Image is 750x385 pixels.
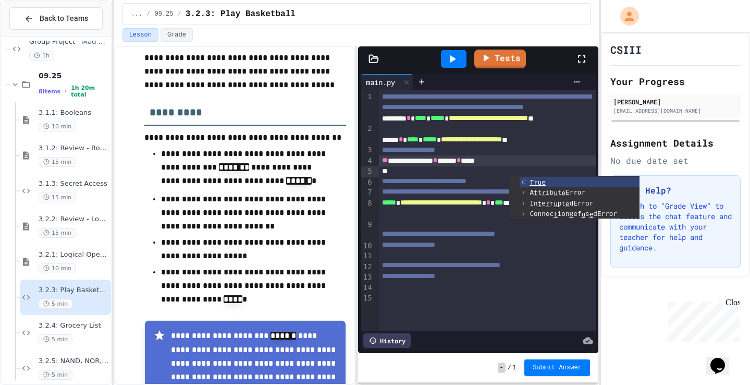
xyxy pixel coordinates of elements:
h1: CSIII [610,42,642,57]
div: 12 [361,262,374,272]
span: 3.2.5: NAND, NOR, XOR [39,357,109,366]
span: 5 min [39,370,72,380]
span: 8 items [39,88,60,95]
div: main.py [361,74,413,90]
button: Back to Teams [9,7,103,30]
span: 3.1.3: Secret Access [39,179,109,188]
span: r [546,200,550,208]
span: 5 min [39,299,72,309]
span: 1h 20m total [71,85,109,98]
iframe: chat widget [663,298,740,342]
button: Grade [161,28,193,42]
div: 6 [361,177,374,188]
div: History [363,333,411,348]
div: 11 [361,251,374,261]
span: / [508,364,511,372]
span: In e r pt dError [530,199,593,207]
div: 7 [361,187,374,198]
p: Switch to "Grade View" to access the chat feature and communicate with your teacher for help and ... [619,201,732,253]
span: Submit Answer [533,364,582,372]
span: 1 [512,364,516,372]
span: R [570,210,574,218]
span: t [554,210,558,218]
span: u [581,210,585,218]
div: 15 [361,293,374,304]
span: e [565,200,570,208]
span: • [65,87,67,95]
span: r [542,189,546,197]
div: 5 [361,166,374,177]
span: u [554,200,558,208]
span: 15 min [39,192,76,202]
div: 10 [361,241,374,251]
span: Back to Teams [40,13,88,24]
span: e [589,210,594,218]
span: 09.25 [154,10,173,18]
span: 09.25 [39,71,109,80]
span: - [498,363,506,373]
span: 3.2.3: Play Basketball [39,286,109,295]
button: Submit Answer [524,359,590,376]
span: / [177,10,181,18]
h2: Assignment Details [610,136,741,150]
h2: Your Progress [610,74,741,89]
span: 15 min [39,157,76,167]
span: 3.1.1: Booleans [39,109,109,117]
div: 9 [361,220,374,241]
div: No due date set [610,154,741,167]
span: 10 min [39,263,76,273]
div: My Account [609,4,642,28]
div: 13 [361,272,374,283]
span: A t ib t Error [530,188,585,196]
div: Chat with us now!Close [4,4,72,66]
span: True [530,178,545,186]
ul: Completions [509,176,640,219]
iframe: chat widget [706,343,740,375]
span: Connec ion ef s dError [530,210,617,218]
div: 8 [361,198,374,220]
span: t [538,200,542,208]
div: [EMAIL_ADDRESS][DOMAIN_NAME] [613,107,737,115]
div: 2 [361,124,374,145]
button: Lesson [122,28,158,42]
span: 3.1.2: Review - Booleans [39,144,109,153]
span: t [534,189,538,197]
span: e [561,189,565,197]
span: 3.2.2: Review - Logical Operators [39,215,109,224]
div: main.py [361,77,400,88]
a: Tests [474,50,526,68]
div: 4 [361,156,374,166]
span: u [554,189,558,197]
div: 3 [361,145,374,155]
div: 1 [361,92,374,124]
span: 15 min [39,228,76,238]
span: ... [131,10,143,18]
span: / [146,10,150,18]
h3: Need Help? [619,184,732,197]
span: 10 min [39,122,76,131]
span: 5 min [39,334,72,344]
span: 3.2.3: Play Basketball [186,8,296,20]
span: Group Project - Mad Libs [29,38,109,46]
span: 3.2.1: Logical Operators [39,250,109,259]
span: 3.2.4: Grocery List [39,321,109,330]
span: 1h [29,51,54,61]
div: 14 [361,283,374,293]
div: [PERSON_NAME] [613,97,737,106]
